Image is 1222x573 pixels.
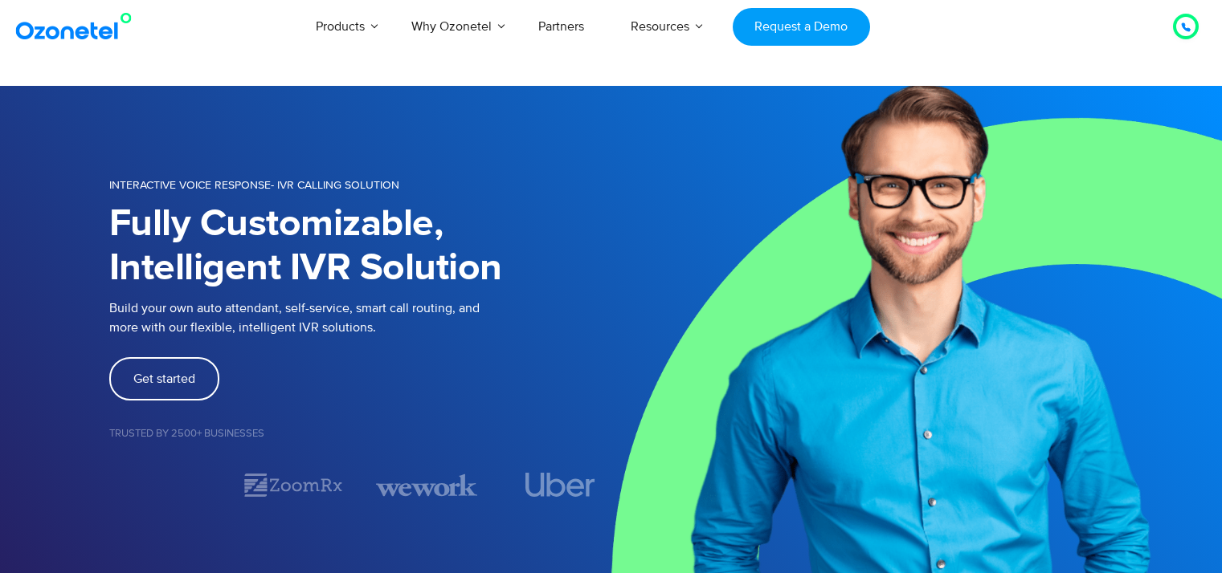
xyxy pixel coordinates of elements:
[243,471,344,499] img: zoomrx
[133,372,195,385] span: Get started
[109,471,611,499] div: Image Carousel
[733,8,870,46] a: Request a Demo
[376,471,477,499] img: wework
[243,471,344,499] div: 2 / 7
[509,473,611,497] div: 4 / 7
[109,429,611,439] h5: Trusted by 2500+ Businesses
[109,357,219,400] a: Get started
[109,178,399,192] span: INTERACTIVE VOICE RESPONSE- IVR Calling Solution
[109,202,611,291] h1: Fully Customizable, Intelligent IVR Solution
[376,471,477,499] div: 3 / 7
[525,473,595,497] img: uber
[109,475,210,494] div: 1 / 7
[109,299,611,337] p: Build your own auto attendant, self-service, smart call routing, and more with our flexible, inte...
